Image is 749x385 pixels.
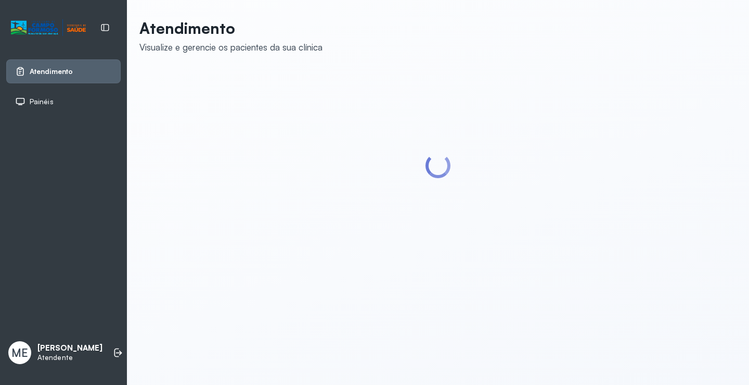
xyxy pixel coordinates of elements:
span: ME [11,346,28,359]
p: Atendente [37,353,102,362]
span: Painéis [30,97,54,106]
span: Atendimento [30,67,73,76]
a: Atendimento [15,66,112,77]
p: [PERSON_NAME] [37,343,102,353]
img: Logotipo do estabelecimento [11,19,86,36]
p: Atendimento [139,19,322,38]
div: Visualize e gerencie os pacientes da sua clínica [139,42,322,53]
